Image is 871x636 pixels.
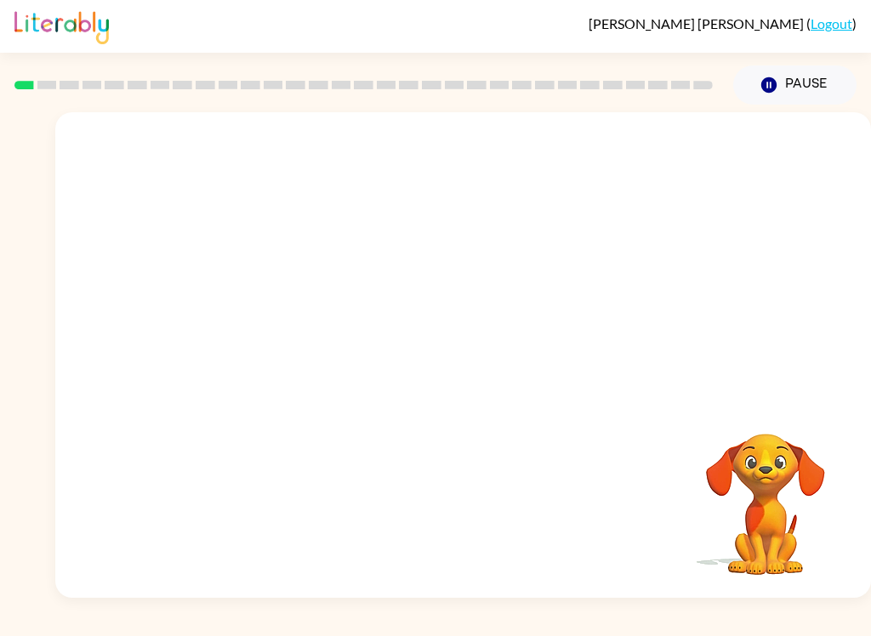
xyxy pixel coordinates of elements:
[589,15,806,31] span: [PERSON_NAME] [PERSON_NAME]
[14,7,109,44] img: Literably
[589,15,857,31] div: ( )
[733,65,857,105] button: Pause
[811,15,852,31] a: Logout
[680,407,851,577] video: Your browser must support playing .mp4 files to use Literably. Please try using another browser.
